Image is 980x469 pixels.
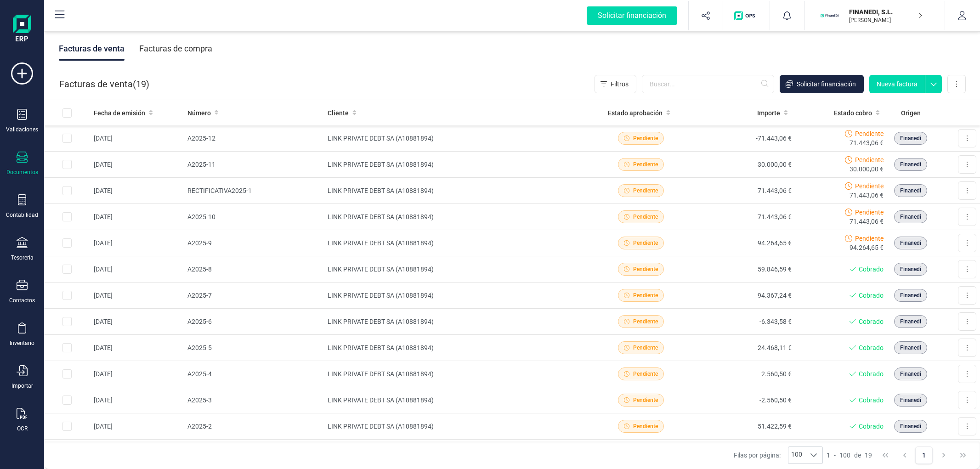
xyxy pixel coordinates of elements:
[608,108,663,118] span: Estado aprobación
[834,108,872,118] span: Estado cobro
[692,230,795,256] td: 94.264,65 €
[184,361,324,387] td: A2025-4
[324,335,589,361] td: LINK PRIVATE DEBT SA (A10881894)
[642,75,774,93] input: Buscar...
[184,413,324,440] td: A2025-2
[90,387,184,413] td: [DATE]
[10,339,34,347] div: Inventario
[184,178,324,204] td: RECTIFICATIVA2025-1
[62,186,72,195] div: Row Selected f948c42b-dc2a-4df4-bb41-071934d57753
[954,446,972,464] button: Last Page
[62,369,72,379] div: Row Selected 50ba2169-ce1e-47e4-842a-a1c99f6f0409
[900,370,921,378] span: Finanedi
[633,370,658,378] span: Pendiente
[855,234,884,243] span: Pendiente
[184,204,324,230] td: A2025-10
[849,17,923,24] p: [PERSON_NAME]
[184,230,324,256] td: A2025-9
[855,181,884,191] span: Pendiente
[692,413,795,440] td: 51.422,59 €
[859,317,884,326] span: Cobrado
[324,125,589,152] td: LINK PRIVATE DEBT SA (A10881894)
[633,160,658,169] span: Pendiente
[90,125,184,152] td: [DATE]
[184,152,324,178] td: A2025-11
[90,178,184,204] td: [DATE]
[324,413,589,440] td: LINK PRIVATE DEBT SA (A10881894)
[90,413,184,440] td: [DATE]
[136,78,146,90] span: 19
[900,344,921,352] span: Finanedi
[576,1,688,30] button: Solicitar financiación
[900,396,921,404] span: Finanedi
[633,213,658,221] span: Pendiente
[692,283,795,309] td: 94.367,24 €
[827,451,872,460] div: -
[6,169,38,176] div: Documentos
[62,317,72,326] div: Row Selected 3550f7df-ae43-41af-b624-53651b13355e
[90,361,184,387] td: [DATE]
[859,396,884,405] span: Cobrado
[797,79,856,89] span: Solicitar financiación
[59,37,125,61] div: Facturas de venta
[62,422,72,431] div: Row Selected 3e97f29f-06b0-4f69-aa9d-bb0e730476d9
[692,335,795,361] td: 24.468,11 €
[788,447,805,463] span: 100
[324,309,589,335] td: LINK PRIVATE DEBT SA (A10881894)
[859,422,884,431] span: Cobrado
[734,11,759,20] img: Logo de OPS
[90,204,184,230] td: [DATE]
[184,256,324,283] td: A2025-8
[184,125,324,152] td: A2025-12
[900,186,921,195] span: Finanedi
[877,446,894,464] button: First Page
[734,446,823,464] div: Filas por página:
[855,208,884,217] span: Pendiente
[9,297,35,304] div: Contactos
[859,343,884,352] span: Cobrado
[139,37,212,61] div: Facturas de compra
[324,152,589,178] td: LINK PRIVATE DEBT SA (A10881894)
[90,283,184,309] td: [DATE]
[13,15,31,44] img: Logo Finanedi
[90,335,184,361] td: [DATE]
[850,217,884,226] span: 71.443,06 €
[6,126,38,133] div: Validaciones
[900,134,921,142] span: Finanedi
[633,265,658,273] span: Pendiente
[869,75,925,93] button: Nueva factura
[692,440,795,466] td: 2.560,50 €
[62,396,72,405] div: Row Selected 2166f7c7-5b44-413f-99cb-8995035137d8
[692,204,795,230] td: 71.443,06 €
[855,155,884,164] span: Pendiente
[324,387,589,413] td: LINK PRIVATE DEBT SA (A10881894)
[859,369,884,379] span: Cobrado
[859,265,884,274] span: Cobrado
[850,243,884,252] span: 94.264,65 €
[62,343,72,352] div: Row Selected 86f12270-e543-4524-a5dc-362f844ee7bd
[62,134,72,143] div: Row Selected 1497cca4-0830-4410-94bc-ed64748248f6
[692,125,795,152] td: -71.443,06 €
[633,291,658,299] span: Pendiente
[633,317,658,326] span: Pendiente
[633,239,658,247] span: Pendiente
[184,440,324,466] td: A2025-1
[184,309,324,335] td: A2025-6
[633,422,658,430] span: Pendiente
[692,361,795,387] td: 2.560,50 €
[692,178,795,204] td: 71.443,06 €
[324,256,589,283] td: LINK PRIVATE DEBT SA (A10881894)
[324,440,589,466] td: LINK PRIVATE DEBT SA (A10881894)
[587,6,677,25] div: Solicitar financiación
[849,7,923,17] p: FINANEDI, S.L.
[62,238,72,248] div: Row Selected 85e19d34-2686-421c-8ddf-d20823388623
[900,160,921,169] span: Finanedi
[855,129,884,138] span: Pendiente
[865,451,872,460] span: 19
[850,138,884,147] span: 71.443,06 €
[611,79,629,89] span: Filtros
[816,1,934,30] button: FIFINANEDI, S.L.[PERSON_NAME]
[854,451,861,460] span: de
[328,108,349,118] span: Cliente
[780,75,864,93] button: Solicitar financiación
